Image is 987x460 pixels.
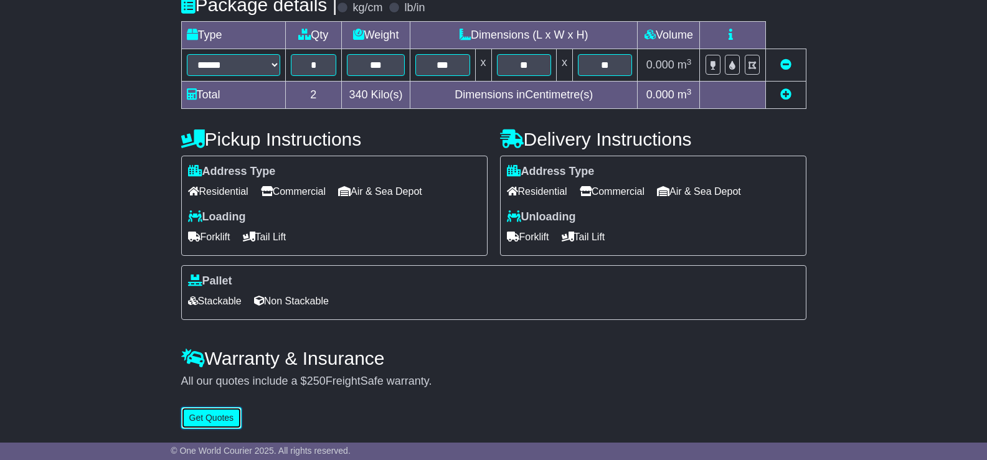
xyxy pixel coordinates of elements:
[188,227,230,246] span: Forklift
[188,275,232,288] label: Pallet
[507,165,595,179] label: Address Type
[410,22,638,49] td: Dimensions (L x W x H)
[678,59,692,71] span: m
[780,88,791,101] a: Add new item
[188,210,246,224] label: Loading
[352,1,382,15] label: kg/cm
[562,227,605,246] span: Tail Lift
[500,129,806,149] h4: Delivery Instructions
[580,182,645,201] span: Commercial
[687,57,692,67] sup: 3
[556,49,572,82] td: x
[181,129,488,149] h4: Pickup Instructions
[410,82,638,109] td: Dimensions in Centimetre(s)
[285,82,342,109] td: 2
[678,88,692,101] span: m
[188,182,248,201] span: Residential
[780,59,791,71] a: Remove this item
[188,291,242,311] span: Stackable
[307,375,326,387] span: 250
[243,227,286,246] span: Tail Lift
[181,22,285,49] td: Type
[171,446,351,456] span: © One World Courier 2025. All rights reserved.
[342,22,410,49] td: Weight
[404,1,425,15] label: lb/in
[507,210,576,224] label: Unloading
[657,182,741,201] span: Air & Sea Depot
[181,348,806,368] h4: Warranty & Insurance
[181,407,242,429] button: Get Quotes
[349,88,368,101] span: 340
[507,182,567,201] span: Residential
[188,165,276,179] label: Address Type
[687,87,692,96] sup: 3
[507,227,549,246] span: Forklift
[646,88,674,101] span: 0.000
[475,49,491,82] td: x
[181,82,285,109] td: Total
[254,291,329,311] span: Non Stackable
[285,22,342,49] td: Qty
[638,22,700,49] td: Volume
[338,182,422,201] span: Air & Sea Depot
[646,59,674,71] span: 0.000
[342,82,410,109] td: Kilo(s)
[261,182,326,201] span: Commercial
[181,375,806,388] div: All our quotes include a $ FreightSafe warranty.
